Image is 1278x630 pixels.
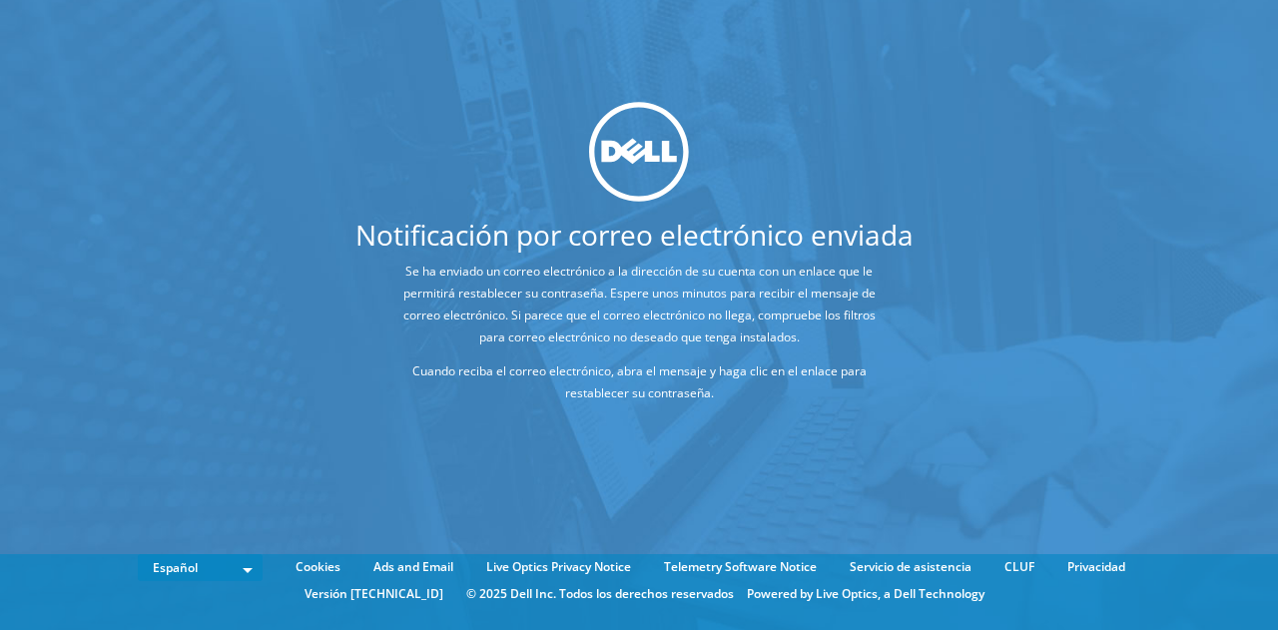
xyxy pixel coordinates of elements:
[989,556,1049,578] a: CLUF
[747,583,984,605] li: Powered by Live Optics, a Dell Technology
[589,102,689,202] img: dell_svg_logo.svg
[649,556,832,578] a: Telemetry Software Notice
[319,221,949,249] h1: Notificación por correo electrónico enviada
[281,556,355,578] a: Cookies
[394,261,884,348] p: Se ha enviado un correo electrónico a la dirección de su cuenta con un enlace que le permitirá re...
[456,583,744,605] li: © 2025 Dell Inc. Todos los derechos reservados
[295,583,453,605] li: Versión [TECHNICAL_ID]
[394,360,884,404] p: Cuando reciba el correo electrónico, abra el mensaje y haga clic en el enlace para restablecer su...
[835,556,986,578] a: Servicio de asistencia
[358,556,468,578] a: Ads and Email
[1052,556,1140,578] a: Privacidad
[471,556,646,578] a: Live Optics Privacy Notice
